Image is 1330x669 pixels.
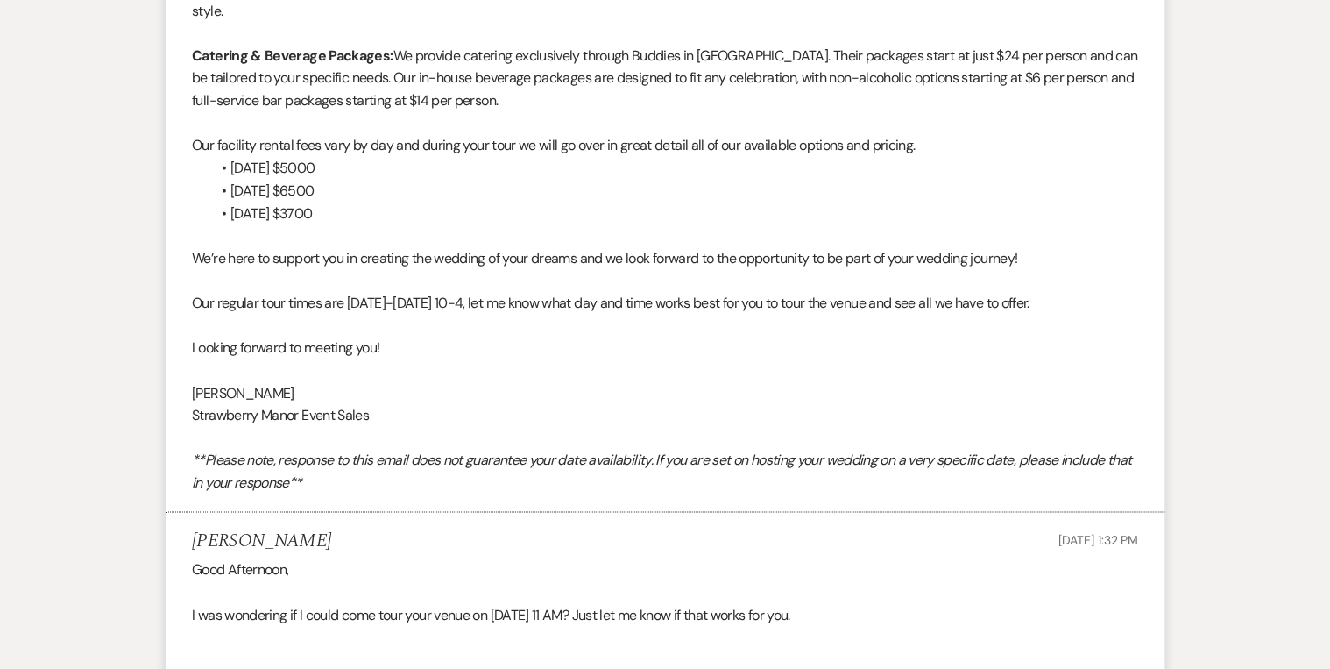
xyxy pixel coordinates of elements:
[209,157,1138,180] li: [DATE] $5000
[192,530,331,552] h5: [PERSON_NAME]
[192,381,1138,404] p: [PERSON_NAME]
[1058,531,1138,547] span: [DATE] 1:32 PM
[192,46,393,65] strong: Catering & Beverage Packages:
[192,291,1138,314] p: Our regular tour times are [DATE]-[DATE] 10-4, let me know what day and time works best for you t...
[192,336,1138,359] p: Looking forward to meeting you!
[192,403,1138,426] p: Strawberry Manor Event Sales
[192,134,1138,157] p: Our facility rental fees vary by day and during your tour we will go over in great detail all of ...
[209,202,1138,224] li: [DATE] $3700
[209,179,1138,202] li: [DATE] $6500
[192,45,1138,112] p: We provide catering exclusively through Buddies in [GEOGRAPHIC_DATA]. Their packages start at jus...
[192,246,1138,269] p: We’re here to support you in creating the wedding of your dreams and we look forward to the oppor...
[192,450,1131,491] em: **Please note, response to this email does not guarantee your date availability. If you are set o...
